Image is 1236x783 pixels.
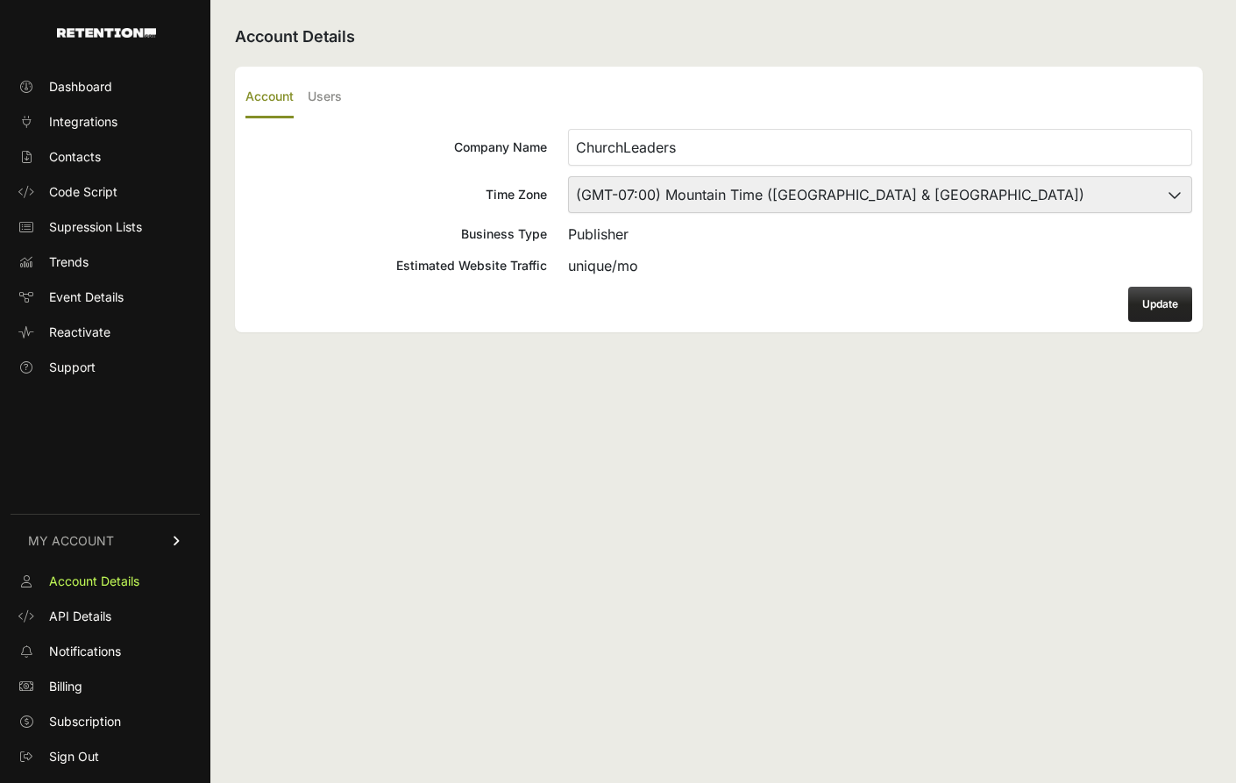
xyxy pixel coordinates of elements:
[11,602,200,630] a: API Details
[11,353,200,381] a: Support
[568,255,1192,276] div: unique/mo
[11,108,200,136] a: Integrations
[49,713,121,730] span: Subscription
[11,318,200,346] a: Reactivate
[49,359,96,376] span: Support
[11,637,200,666] a: Notifications
[49,113,117,131] span: Integrations
[11,213,200,241] a: Supression Lists
[49,643,121,660] span: Notifications
[49,183,117,201] span: Code Script
[1128,287,1192,322] button: Update
[235,25,1203,49] h2: Account Details
[11,567,200,595] a: Account Details
[28,532,114,550] span: MY ACCOUNT
[49,678,82,695] span: Billing
[11,708,200,736] a: Subscription
[11,514,200,567] a: MY ACCOUNT
[57,28,156,38] img: Retention.com
[568,224,1192,245] div: Publisher
[49,324,110,341] span: Reactivate
[11,248,200,276] a: Trends
[245,186,547,203] div: Time Zone
[245,139,547,156] div: Company Name
[49,748,99,765] span: Sign Out
[568,176,1192,213] select: Time Zone
[245,77,294,118] label: Account
[49,78,112,96] span: Dashboard
[11,143,200,171] a: Contacts
[11,283,200,311] a: Event Details
[49,218,142,236] span: Supression Lists
[49,608,111,625] span: API Details
[245,225,547,243] div: Business Type
[11,743,200,771] a: Sign Out
[11,73,200,101] a: Dashboard
[49,288,124,306] span: Event Details
[49,148,101,166] span: Contacts
[11,178,200,206] a: Code Script
[11,673,200,701] a: Billing
[308,77,342,118] label: Users
[49,573,139,590] span: Account Details
[245,257,547,274] div: Estimated Website Traffic
[49,253,89,271] span: Trends
[568,129,1192,166] input: Company Name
